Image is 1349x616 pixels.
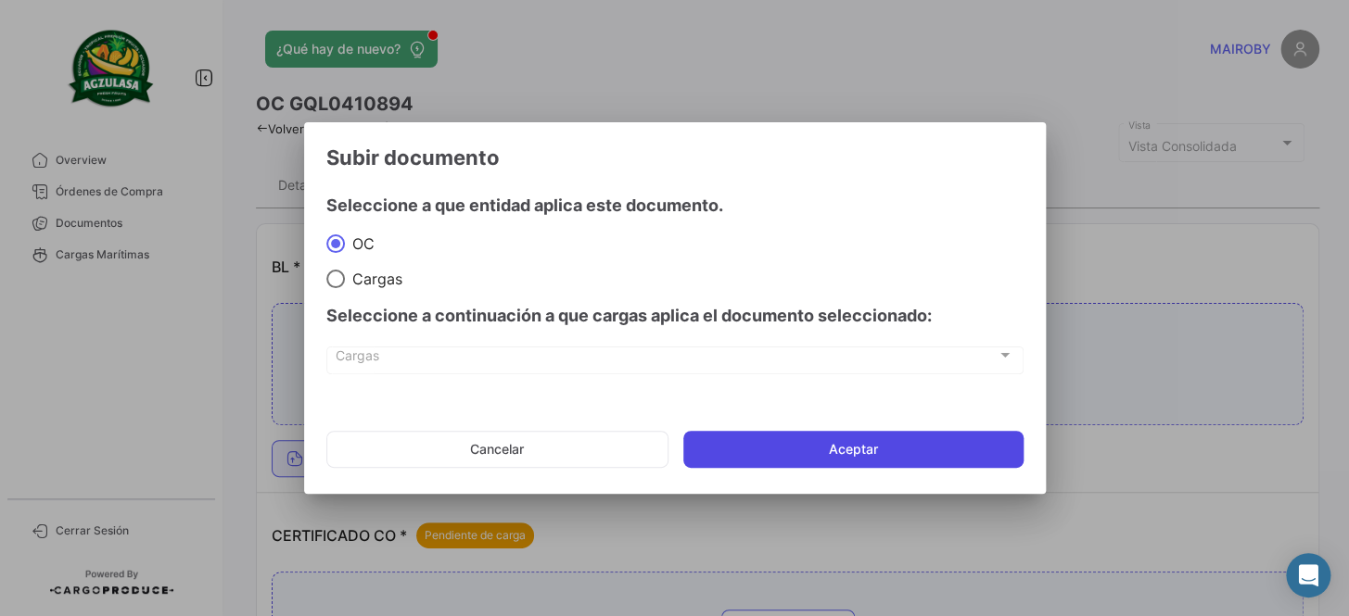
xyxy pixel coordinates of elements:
[683,431,1024,468] button: Aceptar
[345,234,375,253] span: OC
[326,431,668,468] button: Cancelar
[326,193,1024,219] h4: Seleccione a que entidad aplica este documento.
[336,351,997,367] span: Cargas
[326,145,1024,170] h3: Subir documento
[1286,553,1330,597] div: Abrir Intercom Messenger
[326,303,1024,329] h4: Seleccione a continuación a que cargas aplica el documento seleccionado:
[345,270,402,288] span: Cargas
